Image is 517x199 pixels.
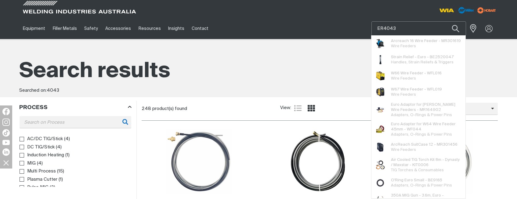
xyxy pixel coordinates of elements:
[2,140,10,145] img: YouTube
[372,22,466,35] input: Product name or item number...
[20,143,55,151] a: DC TIG/Stick
[19,103,132,112] div: Process
[391,76,416,80] span: Wire Feeders
[475,6,498,15] img: miller
[49,18,80,39] a: Filler Metals
[294,105,302,112] a: List view
[27,136,63,143] span: AC/DC TIG/Stick
[188,18,212,39] a: Contact
[20,183,49,192] a: Pulse MIG
[135,18,164,39] a: Resources
[27,144,55,151] span: DC TIG/Stick
[20,135,63,143] a: AC/DC TIG/Stick
[20,176,57,184] a: Plasma Cutter
[391,157,461,168] span: Air Cooled TIG Torch Kit 8m - Dynasty / Maxstar - KIT0006
[391,183,452,187] span: Adapters, O-Rings & Power Pins
[19,58,498,85] h1: Search results
[19,18,49,39] a: Equipment
[287,129,352,194] img: Liner 4.6m 500-600A (2.8-3.2mm)
[391,122,461,132] span: Euro Adapter for W64 Wire Feeder 45mm - WF044
[27,168,56,175] span: Multi Process
[20,116,131,128] input: Search on Process
[280,105,291,112] span: View:
[391,102,461,112] span: Euro Adaptor for [PERSON_NAME] Wire Feeders - MR164902
[391,168,444,172] span: TIG Torches & Consumables
[57,168,64,175] span: ( 15 )
[152,106,187,111] span: product(s) found
[391,133,452,137] span: Adapters, O-Rings & Power Pins
[59,176,63,183] span: ( 1 )
[47,88,59,93] span: 4043
[391,178,452,183] span: O'Ring Euro Small - BE9165
[20,116,131,128] div: Process field
[164,18,188,39] a: Insights
[445,21,466,36] button: Search products
[19,104,48,111] h3: Process
[81,18,102,39] a: Safety
[142,101,498,116] section: Product list controls
[391,87,442,92] span: W67 Wire Feeder - WFL019
[1,158,11,168] img: hide socials
[19,87,498,94] div: Searched on:
[20,167,56,176] a: Multi Process
[19,18,378,39] nav: Main
[2,148,10,156] img: LinkedIn
[391,38,461,44] span: Arcreach 16 Wire Feeder - MR301619
[391,148,416,152] span: Wire Feeders
[2,119,10,126] img: Instagram
[56,144,62,151] span: ( 4 )
[27,184,49,191] span: Pulse MIG
[64,136,70,143] span: ( 4 )
[142,106,280,112] div: 248
[50,184,55,191] span: ( 2 )
[2,108,10,115] img: Facebook
[166,129,232,194] img: Liner 4.6m 200-300 A (0.9/1.2mm)
[391,55,454,60] span: Strain Relief - Euro - BE2520047
[391,60,454,64] span: Handles, Strain Reliefs & Triggers
[102,18,135,39] a: Accessories
[391,93,416,97] span: Wire Feeders
[27,160,36,167] span: MIG
[2,129,10,137] img: TikTok
[27,176,57,183] span: Plasma Cutter
[20,159,36,168] a: MIG
[391,71,442,76] span: W66 Wire Feeder - WFL016
[37,160,43,167] span: ( 4 )
[391,142,457,147] span: ArcReach SuitCase 12 - MR301456
[27,152,64,159] span: Induction Heating
[65,152,70,159] span: ( 1 )
[20,151,64,159] a: Induction Heating
[391,113,452,117] span: Adapters, O-Rings & Power Pins
[391,44,416,48] span: Wire Feeders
